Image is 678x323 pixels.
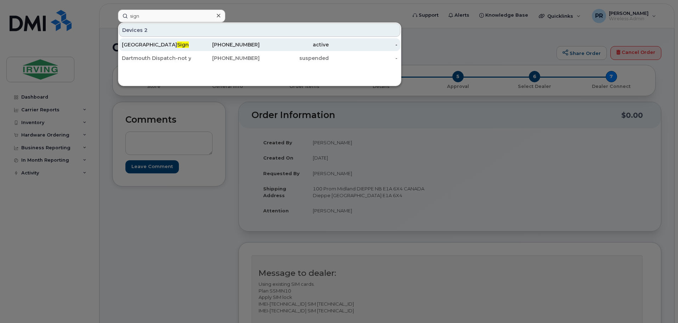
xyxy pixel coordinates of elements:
[329,41,398,48] div: -
[260,41,329,48] div: active
[122,41,191,48] div: [GEOGRAPHIC_DATA]
[177,41,189,48] span: Sign
[119,52,400,65] a: Dartmouth Dispatch-not yet ased[PHONE_NUMBER]suspended-
[119,38,400,51] a: [GEOGRAPHIC_DATA]Sign[PHONE_NUMBER]active-
[191,55,260,62] div: [PHONE_NUMBER]
[119,23,400,37] div: Devices
[191,41,260,48] div: [PHONE_NUMBER]
[329,55,398,62] div: -
[260,55,329,62] div: suspended
[122,55,191,62] div: Dartmouth Dispatch-not yet as ed
[144,27,148,34] span: 2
